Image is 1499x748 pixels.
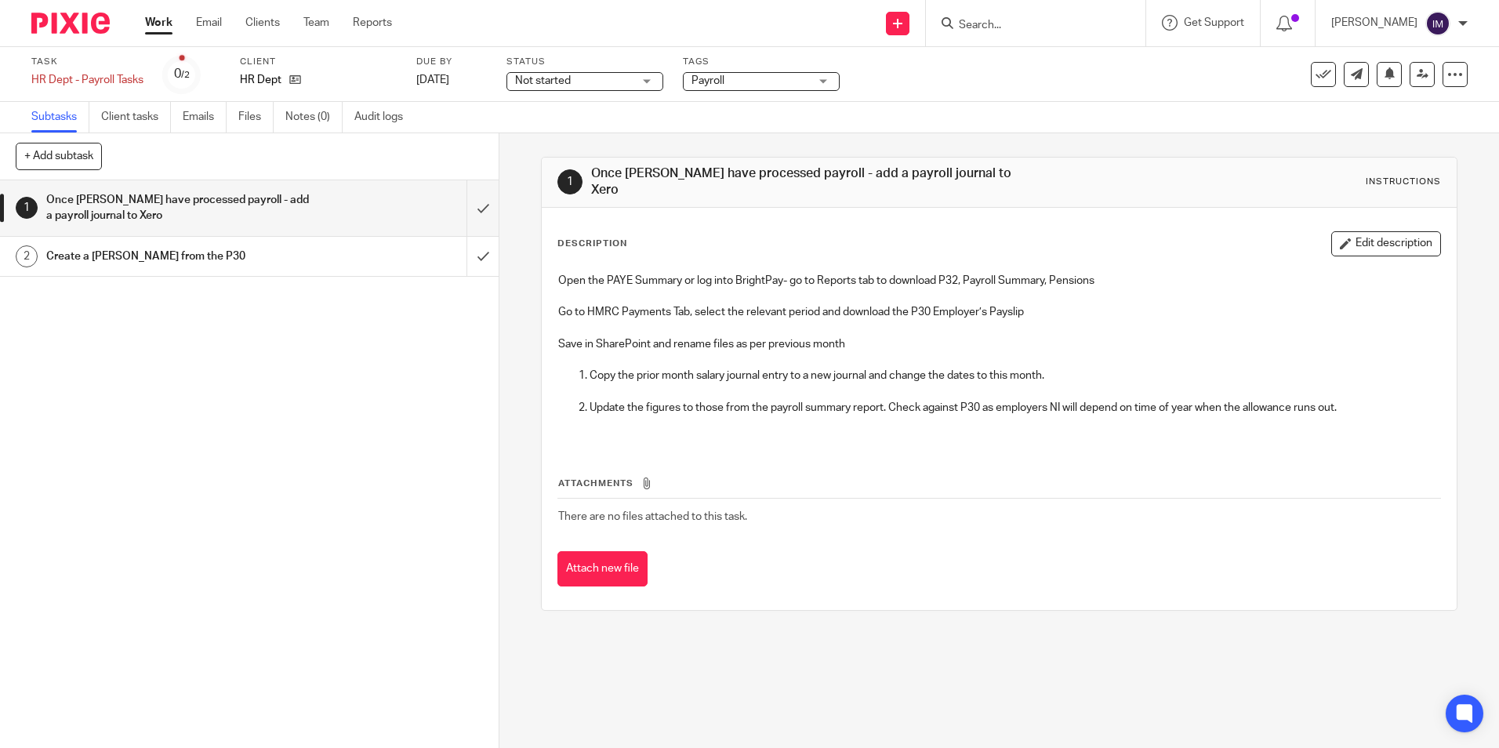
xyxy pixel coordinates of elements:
[145,15,172,31] a: Work
[1425,11,1450,36] img: svg%3E
[557,238,627,250] p: Description
[590,368,1439,383] p: Copy the prior month salary journal entry to a new journal and change the dates to this month.
[591,165,1033,199] h1: Once [PERSON_NAME] have processed payroll - add a payroll journal to Xero
[46,188,316,228] h1: Once [PERSON_NAME] have processed payroll - add a payroll journal to Xero
[285,102,343,133] a: Notes (0)
[196,15,222,31] a: Email
[16,143,102,169] button: + Add subtask
[1366,176,1441,188] div: Instructions
[174,65,190,83] div: 0
[240,56,397,68] label: Client
[101,102,171,133] a: Client tasks
[558,273,1439,289] p: Open the PAYE Summary or log into BrightPay- go to Reports tab to download P32, Payroll Summary, ...
[354,102,415,133] a: Audit logs
[557,551,648,586] button: Attach new file
[353,15,392,31] a: Reports
[683,56,840,68] label: Tags
[590,400,1439,416] p: Update the figures to those from the payroll summary report. Check against P30 as employers NI wi...
[416,56,487,68] label: Due by
[957,19,1098,33] input: Search
[506,56,663,68] label: Status
[181,71,190,79] small: /2
[31,72,143,88] div: HR Dept - Payroll Tasks
[558,479,633,488] span: Attachments
[515,75,571,86] span: Not started
[240,72,281,88] p: HR Dept
[16,245,38,267] div: 2
[183,102,227,133] a: Emails
[691,75,724,86] span: Payroll
[416,74,449,85] span: [DATE]
[31,102,89,133] a: Subtasks
[558,511,747,522] span: There are no files attached to this task.
[557,169,583,194] div: 1
[238,102,274,133] a: Files
[1184,17,1244,28] span: Get Support
[303,15,329,31] a: Team
[31,56,143,68] label: Task
[46,245,316,268] h1: Create a [PERSON_NAME] from the P30
[1331,231,1441,256] button: Edit description
[558,321,1439,353] p: Save in SharePoint and rename files as per previous month
[16,197,38,219] div: 1
[1331,15,1417,31] p: [PERSON_NAME]
[558,289,1439,321] p: Go to HMRC Payments Tab, select the relevant period and download the P30 Employer’s Payslip
[245,15,280,31] a: Clients
[31,13,110,34] img: Pixie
